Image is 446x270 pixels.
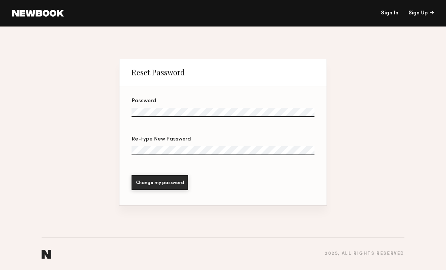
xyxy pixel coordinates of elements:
a: Sign In [381,11,398,16]
input: Re-type New Password [132,146,314,155]
div: Password [132,98,314,104]
div: Re-type New Password [132,137,314,142]
div: 2025 , all rights reserved [325,251,404,256]
div: Sign Up [409,11,434,16]
button: Change my password [132,175,188,190]
input: Password [132,108,314,117]
div: Reset Password [132,68,185,77]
